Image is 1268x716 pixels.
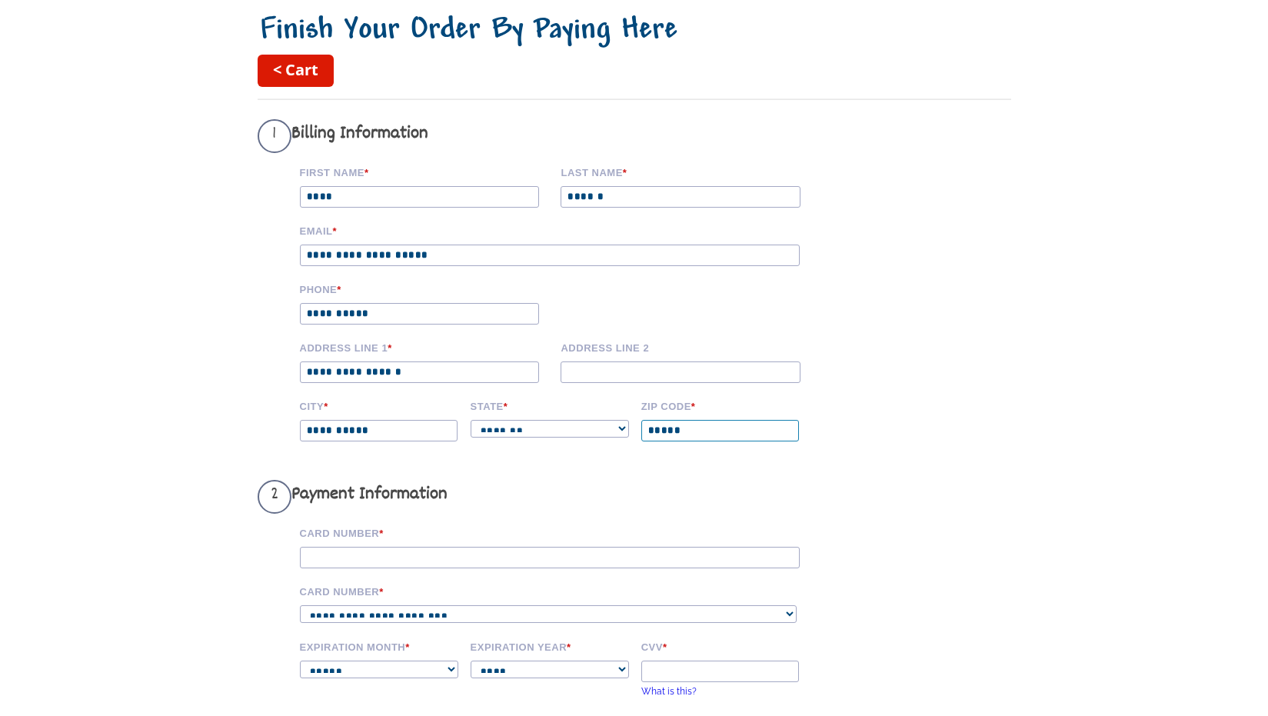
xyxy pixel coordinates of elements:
label: First Name [300,165,551,178]
label: Last name [561,165,811,178]
a: What is this? [641,686,697,697]
span: 1 [258,119,291,153]
a: < Cart [258,55,334,87]
label: Card Number [300,584,823,598]
label: Address Line 1 [300,340,551,354]
label: State [471,398,631,412]
label: CVV [641,639,801,653]
label: City [300,398,460,412]
h1: Finish Your Order By Paying Here [258,13,1011,48]
label: Card Number [300,525,823,539]
label: Expiration Year [471,639,631,653]
span: 2 [258,480,291,514]
label: Phone [300,281,551,295]
h3: Payment Information [258,480,823,514]
label: Expiration Month [300,639,460,653]
label: Zip code [641,398,801,412]
h3: Billing Information [258,119,823,153]
label: Address Line 2 [561,340,811,354]
label: Email [300,223,823,237]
